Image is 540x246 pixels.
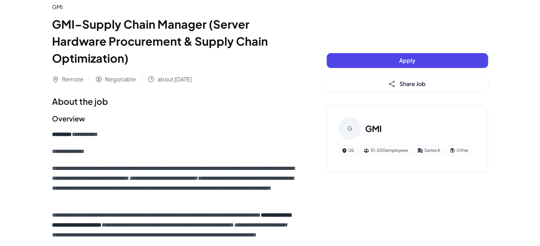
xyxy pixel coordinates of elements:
span: about [DATE] [157,75,192,84]
div: Series A [414,145,443,155]
span: Share Job [400,80,426,87]
span: Negotiable [105,75,136,84]
h3: GMI [365,122,382,135]
div: G [338,117,361,140]
div: GMI [52,3,298,11]
span: Remote [62,75,84,84]
div: 51-200 employees [360,145,411,155]
div: Other [446,145,472,155]
span: Apply [399,57,415,64]
h1: About the job [52,95,298,108]
button: Apply [327,53,488,68]
button: Share Job [327,76,488,91]
h2: Overview [52,113,298,124]
h1: GMI–Supply Chain Manager (Server Hardware Procurement & Supply Chain Optimization) [52,16,298,67]
div: US [338,145,357,155]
